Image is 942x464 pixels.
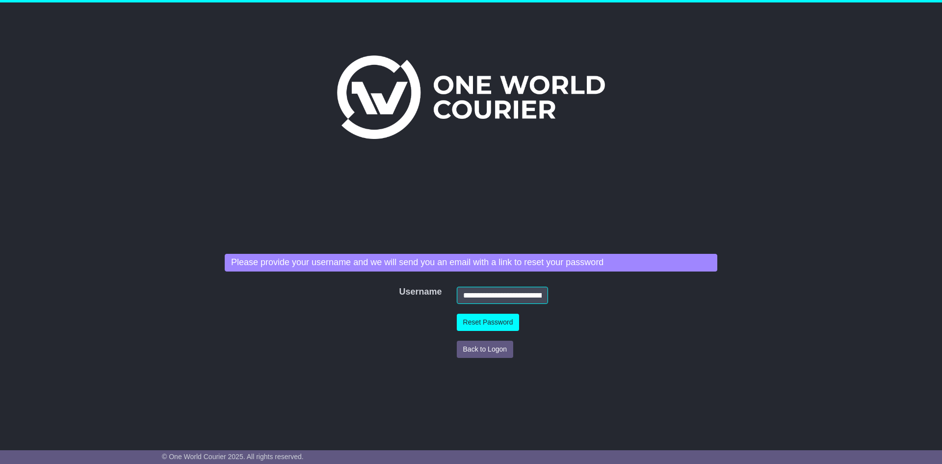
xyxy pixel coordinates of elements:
[394,287,407,298] label: Username
[337,55,605,139] img: One World
[225,254,717,272] div: Please provide your username and we will send you an email with a link to reset your password
[162,453,304,461] span: © One World Courier 2025. All rights reserved.
[457,341,514,358] button: Back to Logon
[457,314,520,331] button: Reset Password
